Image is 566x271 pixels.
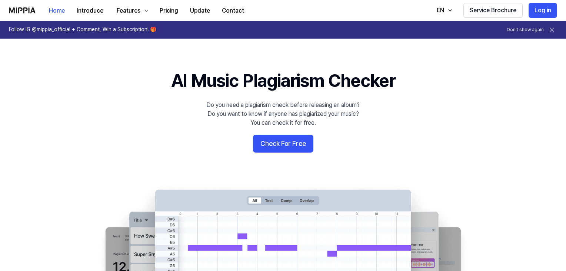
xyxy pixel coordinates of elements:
[184,0,216,21] a: Update
[9,7,36,13] img: logo
[43,0,71,21] a: Home
[507,27,544,33] button: Don't show again
[71,3,109,18] button: Introduce
[9,26,156,33] h1: Follow IG @mippia_official + Comment, Win a Subscription! 🎁
[115,6,142,15] div: Features
[529,3,557,18] button: Log in
[435,6,446,15] div: EN
[43,3,71,18] button: Home
[184,3,216,18] button: Update
[429,3,457,18] button: EN
[171,68,395,93] h1: AI Music Plagiarism Checker
[109,3,154,18] button: Features
[206,101,360,127] div: Do you need a plagiarism check before releasing an album? Do you want to know if anyone has plagi...
[253,135,313,153] button: Check For Free
[216,3,250,18] button: Contact
[154,3,184,18] button: Pricing
[463,3,523,18] button: Service Brochure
